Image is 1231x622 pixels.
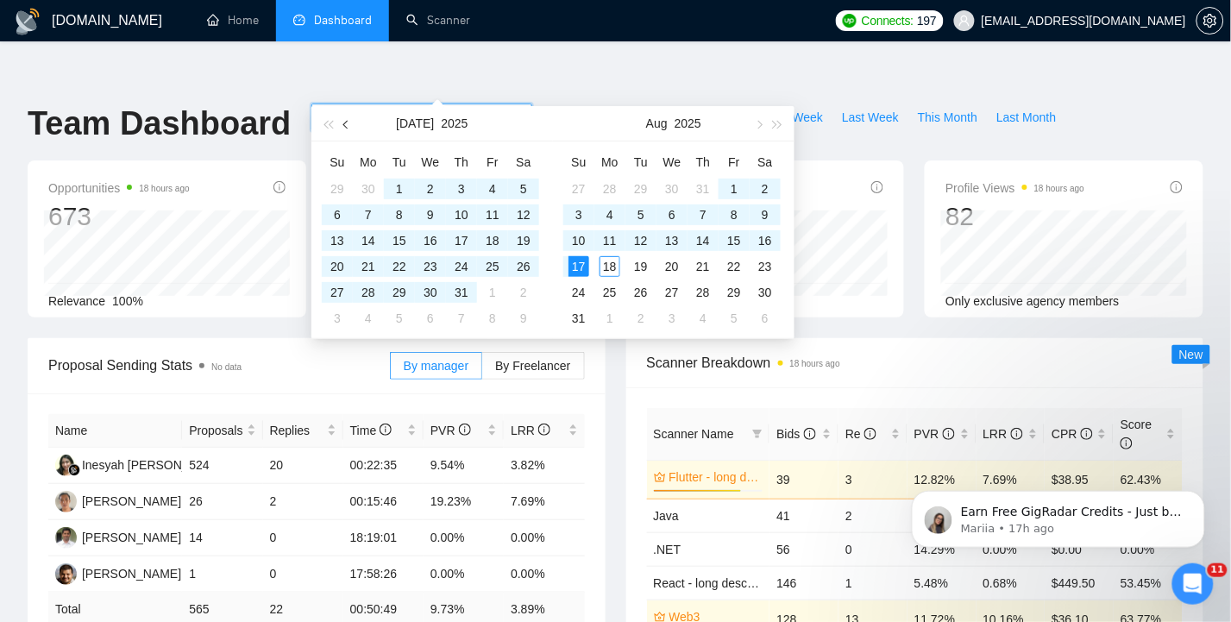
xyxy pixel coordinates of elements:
div: 12 [631,230,651,251]
td: 2025-09-03 [656,305,688,331]
img: II [55,455,77,476]
span: Only exclusive agency members [945,294,1120,308]
div: 673 [48,200,190,233]
a: homeHome [207,13,259,28]
td: 2025-07-27 [322,280,353,305]
button: Last Week [832,104,908,131]
td: 2025-07-24 [446,254,477,280]
td: 0.00% [424,520,504,556]
div: 24 [568,282,589,303]
td: 2025-08-06 [656,202,688,228]
button: setting [1196,7,1224,35]
div: 5 [513,179,534,199]
td: 2025-07-14 [353,228,384,254]
div: 15 [724,230,744,251]
td: 2 [838,499,908,532]
div: 25 [482,256,503,277]
button: Aug [646,106,668,141]
div: 29 [724,282,744,303]
td: 2025-08-05 [625,202,656,228]
div: 6 [662,204,682,225]
div: 1 [600,308,620,329]
th: Th [446,148,477,176]
div: 31 [693,179,713,199]
th: Tu [384,148,415,176]
td: 2025-09-05 [719,305,750,331]
div: 20 [662,256,682,277]
span: Opportunities [48,178,190,198]
a: Flutter - long description [669,468,760,487]
a: IIInesyah [PERSON_NAME] Zaelsyah [PERSON_NAME] [55,457,382,471]
td: 2025-09-06 [750,305,781,331]
span: user [958,15,970,27]
div: 82 [945,200,1084,233]
p: Earn Free GigRadar Credits - Just by Sharing Your Story! 💬 Want more credits for sending proposal... [75,49,298,66]
span: By manager [404,359,468,373]
td: 2025-08-09 [508,305,539,331]
div: message notification from Mariia, 17h ago. Earn Free GigRadar Credits - Just by Sharing Your Stor... [26,36,319,93]
span: CPR [1052,427,1092,441]
div: 1 [482,282,503,303]
img: DK [55,563,77,585]
td: 2025-07-17 [446,228,477,254]
button: This Month [908,104,987,131]
div: 8 [482,308,503,329]
td: 26 [182,484,262,520]
span: This Week [766,108,823,127]
a: DK[PERSON_NAME] [55,566,181,580]
th: Sa [508,148,539,176]
td: 2025-07-09 [415,202,446,228]
td: 14 [182,520,262,556]
span: info-circle [871,181,883,193]
div: 2 [755,179,776,199]
span: info-circle [1011,428,1023,440]
p: Message from Mariia, sent 17h ago [75,66,298,82]
a: TD[PERSON_NAME] [PERSON_NAME] [55,530,284,543]
div: 10 [568,230,589,251]
img: TD [55,527,77,549]
th: We [415,148,446,176]
span: New [1179,348,1203,361]
span: Connects: [862,11,914,30]
div: 16 [420,230,441,251]
td: 2025-08-22 [719,254,750,280]
span: Proposal Sending Stats [48,355,390,376]
td: 2025-08-28 [688,280,719,305]
span: 100% [112,294,143,308]
td: 00:22:35 [343,448,424,484]
td: 2025-07-23 [415,254,446,280]
div: 2 [513,282,534,303]
span: info-circle [1081,428,1093,440]
span: info-circle [804,428,816,440]
div: 1 [389,179,410,199]
a: .NET [654,543,681,556]
div: 24 [451,256,472,277]
div: 5 [631,204,651,225]
a: Java [654,509,680,523]
td: 2025-07-29 [384,280,415,305]
td: 3.82% [504,448,584,484]
div: 30 [420,282,441,303]
time: 18 hours ago [790,359,840,368]
td: 2025-06-30 [353,176,384,202]
div: 19 [513,230,534,251]
td: 2025-08-12 [625,228,656,254]
td: 2025-08-02 [750,176,781,202]
div: 4 [693,308,713,329]
td: 2025-07-19 [508,228,539,254]
th: Su [563,148,594,176]
div: 20 [327,256,348,277]
button: This Week [757,104,832,131]
td: 2025-07-02 [415,176,446,202]
td: 2025-06-29 [322,176,353,202]
div: 5 [389,308,410,329]
span: filter [752,429,763,439]
td: 2 [263,484,343,520]
td: 2025-07-07 [353,202,384,228]
div: 13 [327,230,348,251]
span: info-circle [273,181,286,193]
div: 21 [358,256,379,277]
div: [PERSON_NAME] [PERSON_NAME] [82,528,284,547]
div: 18 [600,256,620,277]
td: 2025-07-29 [625,176,656,202]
